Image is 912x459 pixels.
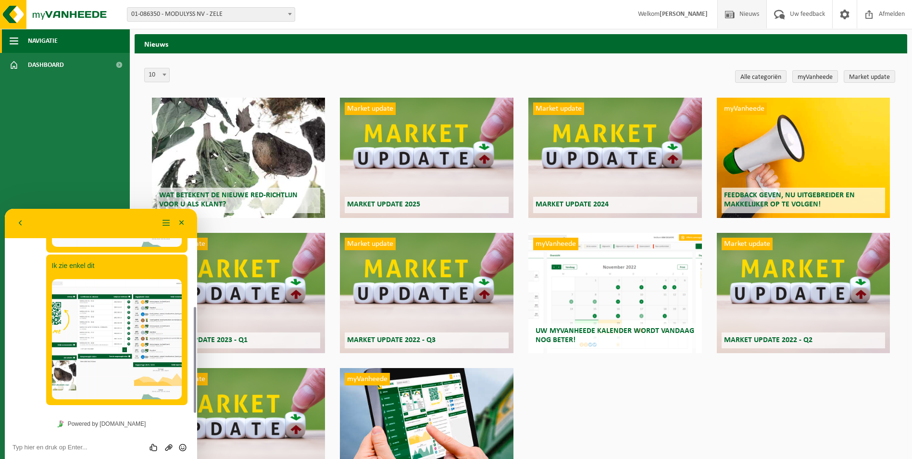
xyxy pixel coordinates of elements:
span: 10 [144,68,170,82]
span: Market update 2025 [347,201,420,208]
span: Feedback geven, nu uitgebreider en makkelijker op te volgen! [724,191,855,208]
div: Beoordeel deze chat [142,234,157,243]
span: Market update 2024 [536,201,609,208]
button: Upload bestand [157,234,171,243]
span: Market update [345,238,396,250]
span: Wat betekent de nieuwe RED-richtlijn voor u als klant? [159,191,298,208]
a: Market update Market update 2025 [340,98,513,218]
h2: Nieuws [135,34,907,53]
span: Market update [345,102,396,115]
span: 10 [145,68,169,82]
a: Wat betekent de nieuwe RED-richtlijn voor u als klant? [152,98,325,218]
div: Group of buttons [142,234,185,243]
span: Uw myVanheede kalender wordt vandaag nog beter! [536,327,694,344]
a: Market update [844,70,895,83]
span: Market update 2022 - Q3 [347,336,436,344]
a: myVanheede [792,70,838,83]
a: myVanheede Feedback geven, nu uitgebreider en makkelijker op te volgen! [717,98,890,218]
span: myVanheede [345,373,390,385]
span: 01-086350 - MODULYSS NV - ZELE [127,8,295,21]
span: Dashboard [28,53,64,77]
span: 01-086350 - MODULYSS NV - ZELE [127,7,295,22]
a: Market update Market update 2022 - Q3 [340,233,513,353]
a: Market update Market update 2023 - Q1 [152,233,325,353]
span: Market update [533,102,584,115]
button: Emoji invoeren [171,234,185,243]
a: Powered by [DOMAIN_NAME] [49,209,144,221]
span: Market update 2022 - Q2 [724,336,812,344]
a: Market update Market update 2022 - Q2 [717,233,890,353]
strong: [PERSON_NAME] [660,11,708,18]
span: Market update 2023 - Q1 [159,336,248,344]
iframe: chat widget [5,209,197,459]
span: Navigatie [28,29,58,53]
img: Tawky_16x16.svg [52,212,59,218]
span: Market update [722,238,773,250]
a: myVanheede Uw myVanheede kalender wordt vandaag nog beter! [528,233,701,353]
a: Alle categoriën [735,70,787,83]
span: myVanheede [722,102,767,115]
a: Market update Market update 2024 [528,98,701,218]
span: myVanheede [533,238,578,250]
